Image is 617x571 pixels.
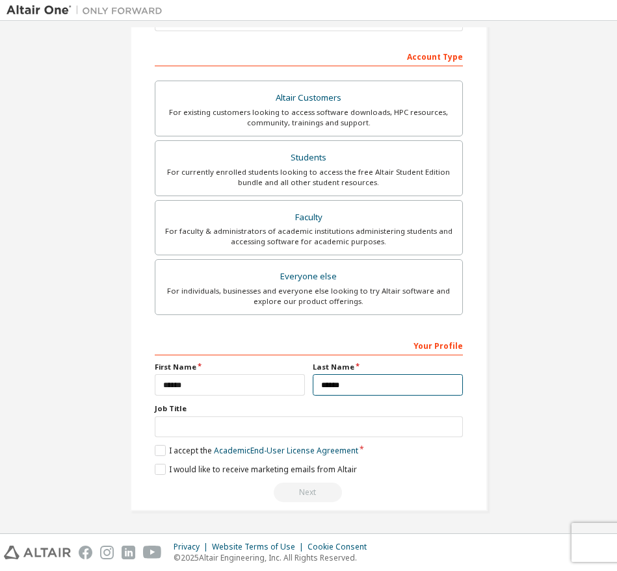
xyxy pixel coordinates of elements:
[313,362,463,372] label: Last Name
[163,107,454,128] div: For existing customers looking to access software downloads, HPC resources, community, trainings ...
[163,226,454,247] div: For faculty & administrators of academic institutions administering students and accessing softwa...
[155,335,463,355] div: Your Profile
[163,209,454,227] div: Faculty
[163,167,454,188] div: For currently enrolled students looking to access the free Altair Student Edition bundle and all ...
[155,362,305,372] label: First Name
[4,546,71,559] img: altair_logo.svg
[212,542,308,552] div: Website Terms of Use
[308,542,374,552] div: Cookie Consent
[155,45,463,66] div: Account Type
[174,542,212,552] div: Privacy
[163,268,454,286] div: Everyone else
[143,546,162,559] img: youtube.svg
[155,483,463,502] div: Read and acccept EULA to continue
[155,445,358,456] label: I accept the
[163,89,454,107] div: Altair Customers
[7,4,169,17] img: Altair One
[155,464,357,475] label: I would like to receive marketing emails from Altair
[174,552,374,563] p: © 2025 Altair Engineering, Inc. All Rights Reserved.
[214,445,358,456] a: Academic End-User License Agreement
[163,286,454,307] div: For individuals, businesses and everyone else looking to try Altair software and explore our prod...
[100,546,114,559] img: instagram.svg
[79,546,92,559] img: facebook.svg
[155,403,463,414] label: Job Title
[163,149,454,167] div: Students
[122,546,135,559] img: linkedin.svg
